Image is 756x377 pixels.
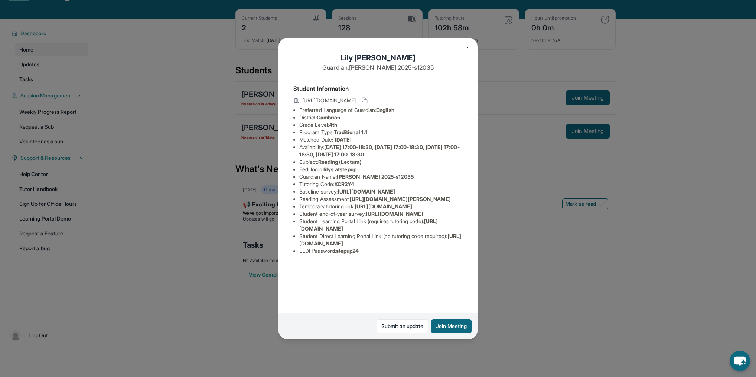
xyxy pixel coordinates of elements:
[299,210,463,218] li: Student end-of-year survey :
[299,121,463,129] li: Grade Level:
[299,181,463,188] li: Tutoring Code :
[337,173,414,180] span: [PERSON_NAME] 2025-s12035
[302,97,356,104] span: [URL][DOMAIN_NAME]
[299,203,463,210] li: Temporary tutoring link :
[463,46,469,52] img: Close Icon
[299,144,460,158] span: [DATE] 17:00-18:30, [DATE] 17:00-18:30, [DATE] 17:00-18:30, [DATE] 17:00-18:30
[299,143,463,158] li: Availability:
[293,63,463,72] p: Guardian: [PERSON_NAME] 2025-s12035
[299,166,463,173] li: Eedi login :
[293,53,463,63] h1: Lily [PERSON_NAME]
[360,96,369,105] button: Copy link
[334,129,367,135] span: Traditional 1:1
[323,166,356,172] span: lilys.atstepup
[318,159,362,165] span: Reading (Lectura)
[431,319,472,333] button: Join Meeting
[350,196,451,202] span: [URL][DOMAIN_NAME][PERSON_NAME]
[334,181,354,187] span: XCR2Y4
[299,218,463,232] li: Student Learning Portal Link (requires tutoring code) :
[338,188,395,195] span: [URL][DOMAIN_NAME]
[299,188,463,195] li: Baseline survey :
[299,158,463,166] li: Subject :
[335,136,352,143] span: [DATE]
[730,351,750,371] button: chat-button
[299,106,463,114] li: Preferred Language of Guardian:
[317,114,340,120] span: Cambrian
[299,173,463,181] li: Guardian Name :
[299,136,463,143] li: Matched Date:
[299,129,463,136] li: Program Type:
[299,114,463,121] li: District:
[376,107,394,113] span: English
[293,84,463,93] h4: Student Information
[299,247,463,255] li: EEDI Password :
[366,211,423,217] span: [URL][DOMAIN_NAME]
[355,203,412,209] span: [URL][DOMAIN_NAME]
[336,248,359,254] span: stepup24
[377,319,428,333] a: Submit an update
[329,122,337,128] span: 4th
[299,232,463,247] li: Student Direct Learning Portal Link (no tutoring code required) :
[299,195,463,203] li: Reading Assessment :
